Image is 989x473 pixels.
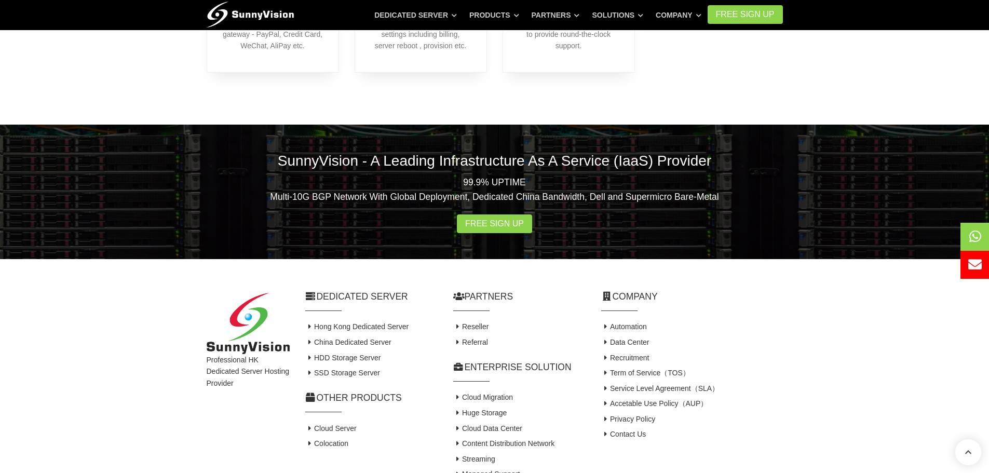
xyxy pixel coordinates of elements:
a: Contact Us [601,430,646,438]
h2: Partners [453,290,586,303]
a: Company [656,6,701,24]
a: FREE Sign Up [708,5,783,24]
img: SunnyVision Limited [207,293,290,355]
a: Referral [453,338,488,346]
a: Free Sign Up [457,214,532,233]
h2: Enterprise Solution [453,361,586,374]
a: Dedicated Server [374,6,457,24]
a: Content Distribution Network [453,439,555,448]
a: Colocation [305,439,349,448]
p: Manage alert message settings including billing, server reboot , provision etc. [371,17,471,51]
a: Solutions [592,6,643,24]
a: Partners [532,6,580,24]
a: Hong Kong Dedicated Server [305,322,409,331]
p: 99.9% UPTIME Multi-10G BGP Network With Global Deployment, Dedicated China Bandwidth, Dell and Su... [207,175,783,204]
a: SSD Storage Server [305,369,380,377]
a: Products [469,6,519,24]
a: Cloud Server [305,424,357,433]
a: HDD Storage Server [305,354,381,362]
p: 24/7/365 online ticket system to provide round-the-clock support. [519,17,619,51]
h2: Dedicated Server [305,290,438,303]
a: Service Level Agreement（SLA） [601,384,720,393]
a: Cloud Data Center [453,424,522,433]
a: Term of Service（TOS） [601,369,690,377]
a: Streaming [453,455,495,463]
h2: SunnyVision - A Leading Infrastructure As A Service (IaaS) Provider [207,151,783,171]
h2: Company [601,290,783,303]
a: Huge Storage [453,409,507,417]
p: Accept different payment gateway - PayPal, Credit Card, WeChat, AliPay etc. [223,17,323,51]
h2: Other Products [305,391,438,404]
a: Data Center [601,338,649,346]
a: Recruitment [601,354,649,362]
a: Cloud Migration [453,393,513,401]
a: Accetable Use Policy（AUP） [601,399,708,408]
a: Reseller [453,322,489,331]
a: Privacy Policy [601,415,656,423]
a: Automation [601,322,647,331]
a: China Dedicated Server [305,338,391,346]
